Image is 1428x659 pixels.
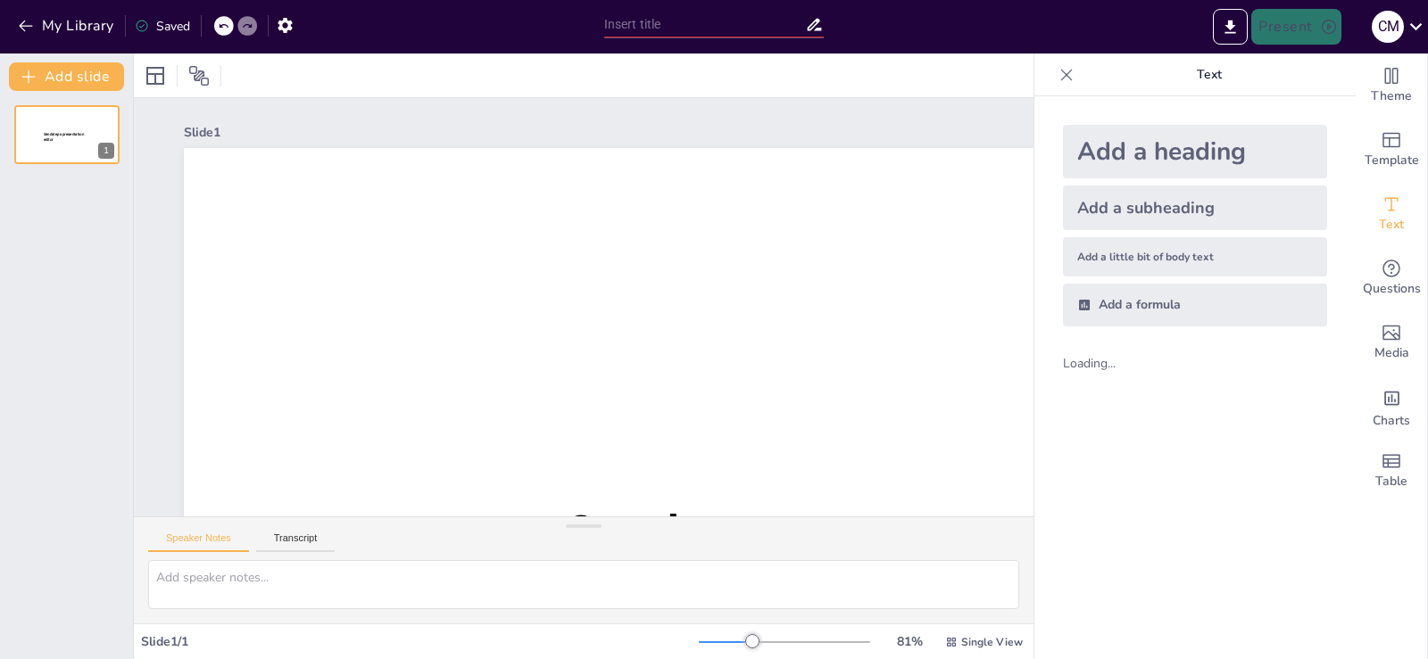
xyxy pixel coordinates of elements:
[98,143,114,159] div: 1
[1379,215,1404,235] span: Text
[9,62,124,91] button: Add slide
[13,12,121,40] button: My Library
[188,65,210,86] span: Position
[14,105,120,164] div: 1
[1063,355,1146,372] div: Loading...
[1356,54,1427,118] div: Change the overall theme
[888,633,931,650] div: 81 %
[1063,185,1327,230] div: Add a subheading
[44,132,84,142] span: Sendsteps presentation editor
[604,12,806,37] input: Insert title
[1363,279,1421,299] span: Questions
[141,62,170,90] div: Layout
[1356,375,1427,439] div: Add charts and graphs
[1372,9,1404,45] button: C M
[1063,237,1327,276] div: Add a little bit of body text
[1371,86,1412,106] span: Theme
[1374,343,1409,363] span: Media
[1372,11,1404,43] div: C M
[1356,182,1427,246] div: Add text boxes
[961,635,1023,649] span: Single View
[1213,9,1248,45] button: Export to PowerPoint
[148,532,249,552] button: Speaker Notes
[184,124,1376,141] div: Slide 1
[1063,284,1327,326] div: Add a formula
[1375,472,1407,491] span: Table
[1081,54,1338,96] p: Text
[135,18,190,35] div: Saved
[1356,118,1427,182] div: Add ready made slides
[1356,310,1427,375] div: Add images, graphics, shapes or video
[256,532,336,552] button: Transcript
[1373,411,1410,431] span: Charts
[1365,151,1419,170] span: Template
[566,505,1099,634] span: Sendsteps presentation editor
[141,633,699,650] div: Slide 1 / 1
[1251,9,1341,45] button: Present
[1356,246,1427,310] div: Get real-time input from your audience
[1063,125,1327,178] div: Add a heading
[1356,439,1427,503] div: Add a table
